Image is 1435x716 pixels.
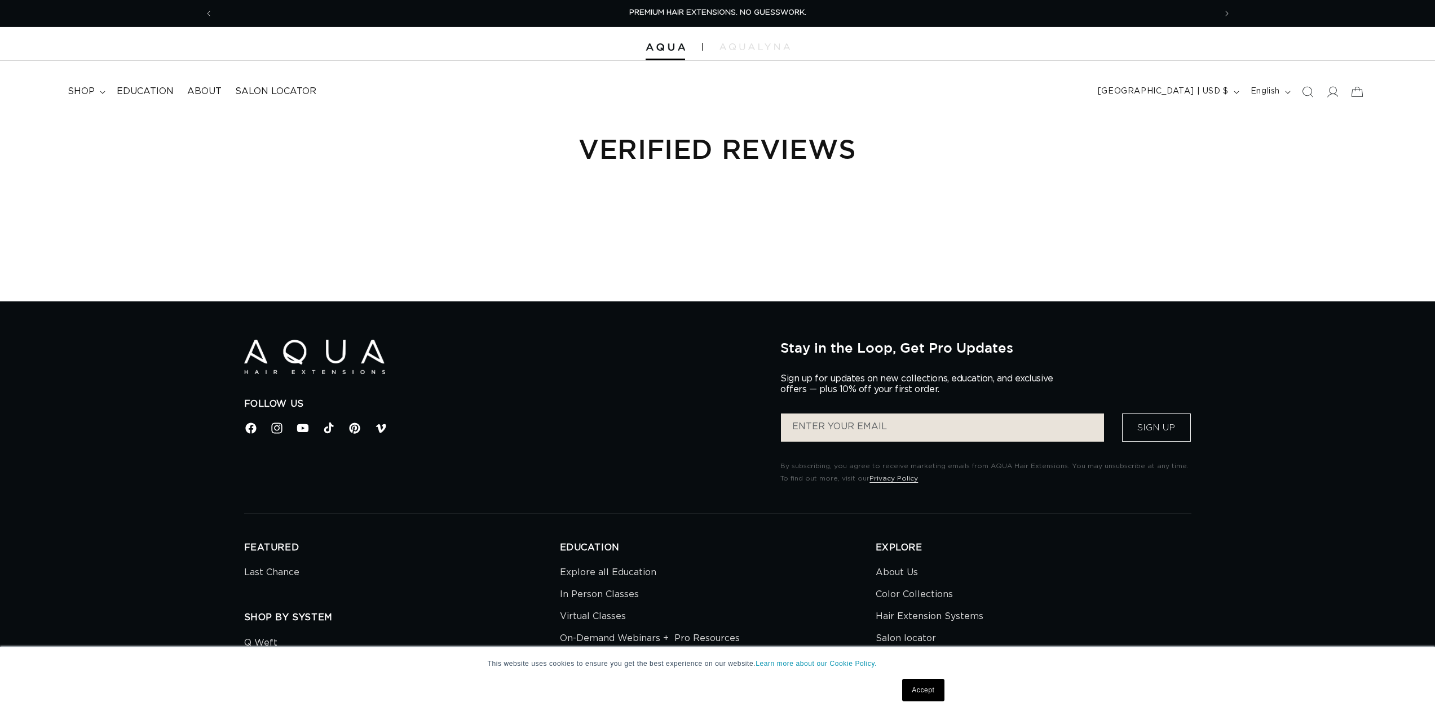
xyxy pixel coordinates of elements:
[869,475,918,482] a: Privacy Policy
[560,542,876,554] h2: EDUCATION
[560,606,626,628] a: Virtual Classes
[876,584,953,606] a: Color Collections
[244,564,299,584] a: Last Chance
[719,43,790,50] img: aqualyna.com
[646,43,685,51] img: Aqua Hair Extensions
[876,564,918,584] a: About Us
[488,659,948,669] p: This website uses cookies to ensure you get the best experience on our website.
[876,628,936,650] a: Salon locator
[1251,86,1280,97] span: English
[61,79,110,104] summary: shop
[1295,79,1320,104] summary: Search
[117,86,174,97] span: Education
[780,340,1191,355] h2: Stay in the Loop, Get Pro Updates
[180,79,228,104] a: About
[876,606,983,628] a: Hair Extension Systems
[1122,413,1191,442] button: Sign Up
[629,9,806,16] span: PREMIUM HAIR EXTENSIONS. NO GUESSWORK.
[228,79,323,104] a: Salon Locator
[876,542,1191,554] h2: EXPLORE
[110,79,180,104] a: Education
[244,612,560,624] h2: SHOP BY SYSTEM
[1091,81,1244,103] button: [GEOGRAPHIC_DATA] | USD $
[780,460,1191,484] p: By subscribing, you agree to receive marketing emails from AQUA Hair Extensions. You may unsubscr...
[244,398,764,410] h2: Follow Us
[68,86,95,97] span: shop
[560,584,639,606] a: In Person Classes
[1244,81,1295,103] button: English
[244,635,277,654] a: Q Weft
[235,86,316,97] span: Salon Locator
[781,413,1103,442] input: ENTER YOUR EMAIL
[196,3,221,24] button: Previous announcement
[1098,86,1229,97] span: [GEOGRAPHIC_DATA] | USD $
[780,373,1062,395] p: Sign up for updates on new collections, education, and exclusive offers — plus 10% off your first...
[560,628,740,650] a: On-Demand Webinars + Pro Resources
[244,542,560,554] h2: FEATURED
[1215,3,1239,24] button: Next announcement
[187,86,222,97] span: About
[560,564,656,584] a: Explore all Education
[244,131,1191,166] h1: Verified Reviews
[902,679,944,701] a: Accept
[756,660,877,668] a: Learn more about our Cookie Policy.
[244,340,385,374] img: Aqua Hair Extensions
